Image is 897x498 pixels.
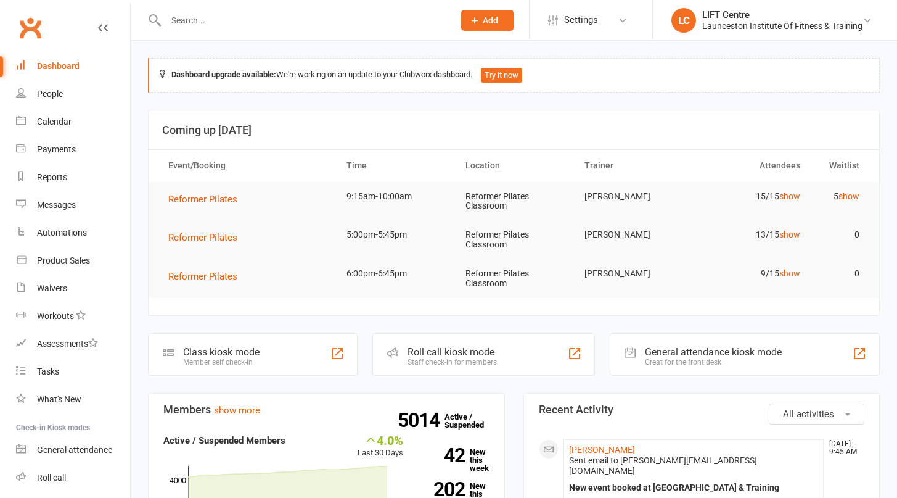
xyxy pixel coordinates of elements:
[16,464,130,492] a: Roll call
[358,433,403,447] div: 4.0%
[37,339,98,349] div: Assessments
[398,411,444,430] strong: 5014
[811,220,870,249] td: 0
[692,220,811,249] td: 13/15
[645,358,782,367] div: Great for the front desk
[454,150,573,181] th: Location
[16,386,130,413] a: What's New
[335,220,454,249] td: 5:00pm-5:45pm
[838,191,859,201] a: show
[823,440,864,456] time: [DATE] 9:45 AM
[422,448,489,472] a: 42New this week
[163,404,489,416] h3: Members
[37,200,76,210] div: Messages
[183,346,260,358] div: Class kiosk mode
[37,255,90,265] div: Product Sales
[783,409,834,420] span: All activities
[37,117,72,127] div: Calendar
[573,150,692,181] th: Trainer
[454,220,573,259] td: Reformer Pilates Classroom
[358,433,403,460] div: Last 30 Days
[408,358,497,367] div: Staff check-in for members
[37,445,112,455] div: General attendance
[422,446,465,465] strong: 42
[645,346,782,358] div: General attendance kiosk mode
[168,194,237,205] span: Reformer Pilates
[37,144,76,154] div: Payments
[671,8,696,33] div: LC
[214,405,260,416] a: show more
[779,191,800,201] a: show
[183,358,260,367] div: Member self check-in
[16,80,130,108] a: People
[15,12,46,43] a: Clubworx
[811,182,870,211] td: 5
[16,164,130,191] a: Reports
[569,483,819,493] div: New event booked at [GEOGRAPHIC_DATA] & Training
[769,404,864,425] button: All activities
[811,259,870,288] td: 0
[573,220,692,249] td: [PERSON_NAME]
[16,436,130,464] a: General attendance kiosk mode
[779,268,800,278] a: show
[573,182,692,211] td: [PERSON_NAME]
[16,108,130,136] a: Calendar
[692,150,811,181] th: Attendees
[168,269,246,284] button: Reformer Pilates
[37,61,80,71] div: Dashboard
[37,367,59,376] div: Tasks
[569,455,757,476] span: Sent email to [PERSON_NAME][EMAIL_ADDRESS][DOMAIN_NAME]
[335,182,454,211] td: 9:15am-10:00am
[16,247,130,275] a: Product Sales
[16,191,130,219] a: Messages
[37,283,67,293] div: Waivers
[16,52,130,80] a: Dashboard
[171,70,276,79] strong: Dashboard upgrade available:
[16,219,130,247] a: Automations
[811,150,870,181] th: Waitlist
[162,12,445,29] input: Search...
[454,182,573,221] td: Reformer Pilates Classroom
[37,311,74,321] div: Workouts
[483,15,498,25] span: Add
[16,358,130,386] a: Tasks
[564,6,598,34] span: Settings
[408,346,497,358] div: Roll call kiosk mode
[779,230,800,239] a: show
[37,89,63,99] div: People
[37,228,87,238] div: Automations
[702,9,862,20] div: LIFT Centre
[692,259,811,288] td: 9/15
[163,435,285,446] strong: Active / Suspended Members
[168,192,246,207] button: Reformer Pilates
[573,259,692,288] td: [PERSON_NAME]
[16,136,130,164] a: Payments
[16,275,130,302] a: Waivers
[168,230,246,245] button: Reformer Pilates
[454,259,573,298] td: Reformer Pilates Classroom
[461,10,514,31] button: Add
[16,330,130,358] a: Assessments
[37,394,81,404] div: What's New
[37,473,66,483] div: Roll call
[335,259,454,288] td: 6:00pm-6:45pm
[157,150,335,181] th: Event/Booking
[444,404,499,438] a: 5014Active / Suspended
[168,232,237,243] span: Reformer Pilates
[692,182,811,211] td: 15/15
[37,172,67,182] div: Reports
[162,124,866,136] h3: Coming up [DATE]
[481,68,522,83] button: Try it now
[702,20,862,31] div: Launceston Institute Of Fitness & Training
[168,271,237,282] span: Reformer Pilates
[148,58,880,93] div: We're working on an update to your Clubworx dashboard.
[569,445,635,455] a: [PERSON_NAME]
[335,150,454,181] th: Time
[16,302,130,330] a: Workouts
[539,404,865,416] h3: Recent Activity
